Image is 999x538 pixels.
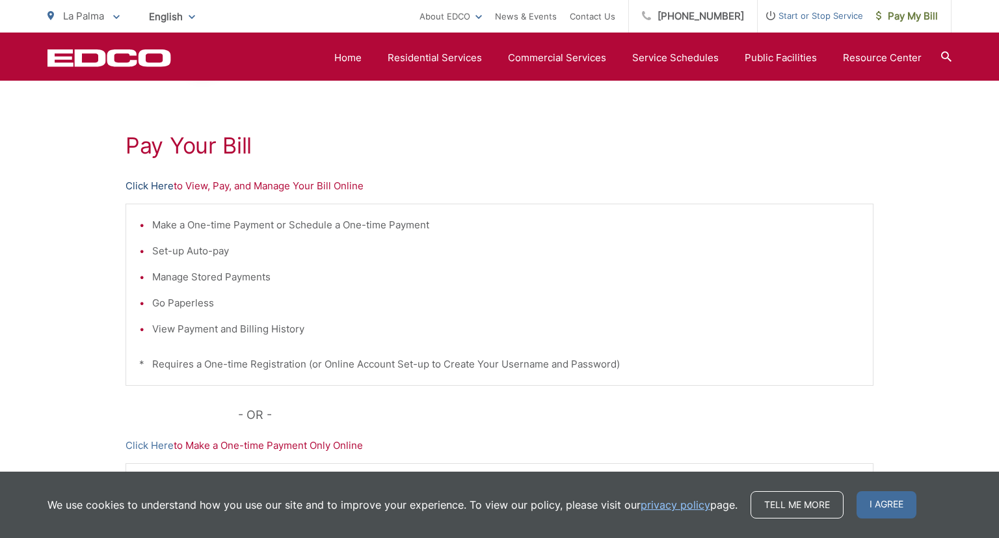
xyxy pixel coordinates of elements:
li: Manage Stored Payments [152,269,860,285]
a: News & Events [495,8,557,24]
a: Click Here [126,178,174,194]
a: Contact Us [570,8,615,24]
p: to Make a One-time Payment Only Online [126,438,873,453]
a: Home [334,50,362,66]
a: Resource Center [843,50,922,66]
a: Residential Services [388,50,482,66]
a: Service Schedules [632,50,719,66]
h1: Pay Your Bill [126,133,873,159]
li: Go Paperless [152,295,860,311]
li: View Payment and Billing History [152,321,860,337]
a: About EDCO [420,8,482,24]
li: Set-up Auto-pay [152,243,860,259]
p: to View, Pay, and Manage Your Bill Online [126,178,873,194]
span: Pay My Bill [876,8,938,24]
a: privacy policy [641,497,710,513]
a: EDCD logo. Return to the homepage. [47,49,171,67]
a: Public Facilities [745,50,817,66]
a: Tell me more [751,491,844,518]
p: - OR - [238,405,874,425]
p: * Requires a One-time Registration (or Online Account Set-up to Create Your Username and Password) [139,356,860,372]
li: Make a One-time Payment or Schedule a One-time Payment [152,217,860,233]
span: English [139,5,205,28]
span: La Palma [63,10,104,22]
span: I agree [857,491,916,518]
a: Click Here [126,438,174,453]
a: Commercial Services [508,50,606,66]
p: We use cookies to understand how you use our site and to improve your experience. To view our pol... [47,497,738,513]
